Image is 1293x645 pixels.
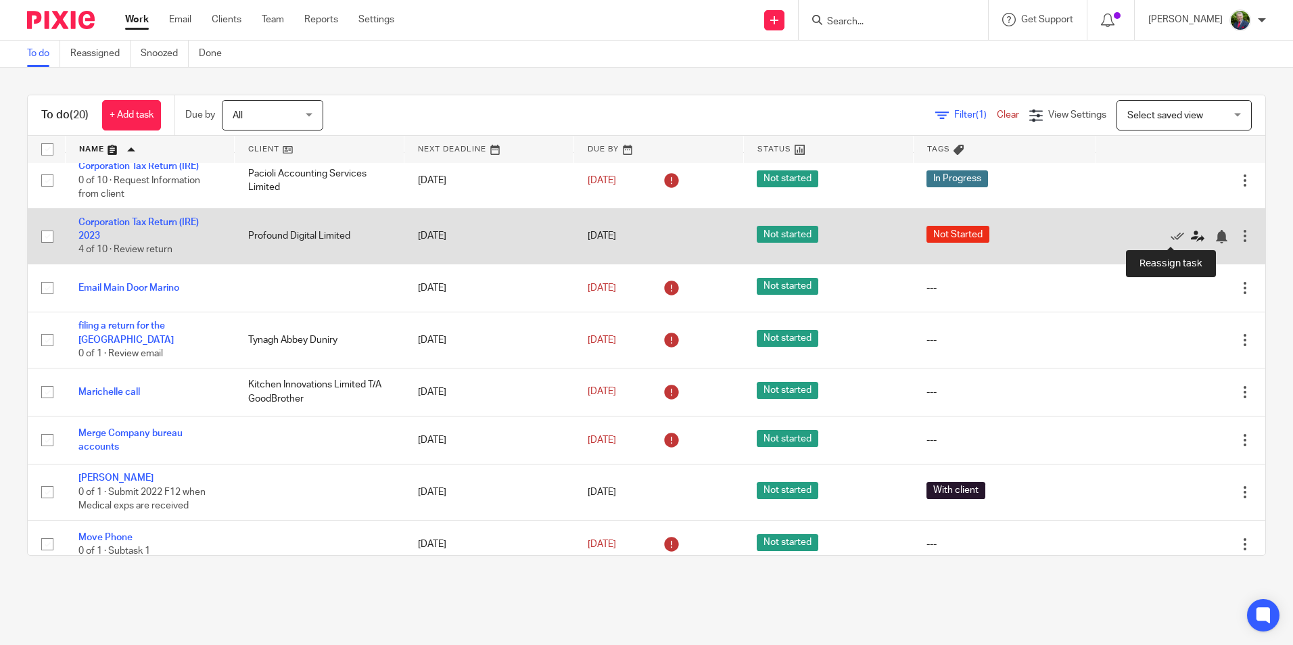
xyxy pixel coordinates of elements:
a: filing a return for the [GEOGRAPHIC_DATA] [78,321,174,344]
a: Team [262,13,284,26]
div: --- [926,433,1082,447]
span: With client [926,482,985,499]
td: [DATE] [404,520,574,568]
td: Tynagh Abbey Duniry [235,312,404,368]
a: Email [169,13,191,26]
a: Work [125,13,149,26]
span: 0 of 1 · Review email [78,349,163,358]
a: Move Phone [78,533,133,542]
span: [DATE] [588,487,616,497]
img: download.png [1229,9,1251,31]
input: Search [826,16,947,28]
span: All [233,111,243,120]
h1: To do [41,108,89,122]
span: 0 of 10 · Request Information from client [78,176,200,199]
a: Settings [358,13,394,26]
div: --- [926,333,1082,347]
span: (1) [976,110,987,120]
a: Corporation Tax Return (IRE) [78,162,199,171]
td: [DATE] [404,416,574,464]
span: Not started [757,226,818,243]
span: [DATE] [588,283,616,293]
a: To do [27,41,60,67]
a: Mark as done [1171,229,1191,243]
p: [PERSON_NAME] [1148,13,1223,26]
span: Not started [757,482,818,499]
img: Pixie [27,11,95,29]
td: [DATE] [404,312,574,368]
span: View Settings [1048,110,1106,120]
span: In Progress [926,170,988,187]
a: + Add task [102,100,161,130]
a: Clients [212,13,241,26]
div: --- [926,537,1082,551]
a: Merge Company bureau accounts [78,429,183,452]
a: Reassigned [70,41,131,67]
span: Not started [757,330,818,347]
div: --- [926,281,1082,295]
span: Filter [954,110,997,120]
span: [DATE] [588,176,616,185]
td: Pacioli Accounting Services Limited [235,153,404,208]
span: [DATE] [588,540,616,549]
span: (20) [70,110,89,120]
span: [DATE] [588,231,616,241]
span: Not started [757,534,818,551]
a: Email Main Door Marino [78,283,179,293]
span: Not started [757,278,818,295]
a: Clear [997,110,1019,120]
p: Due by [185,108,215,122]
td: [DATE] [404,368,574,416]
span: Get Support [1021,15,1073,24]
span: 0 of 1 · Subtask 1 [78,546,150,556]
span: Not Started [926,226,989,243]
td: [DATE] [404,153,574,208]
span: Select saved view [1127,111,1203,120]
td: [DATE] [404,208,574,264]
td: [DATE] [404,264,574,312]
td: Profound Digital Limited [235,208,404,264]
span: Tags [927,145,950,153]
a: Reports [304,13,338,26]
span: Not started [757,430,818,447]
td: [DATE] [404,464,574,520]
span: [DATE] [588,387,616,397]
span: Not started [757,170,818,187]
a: Done [199,41,232,67]
div: --- [926,385,1082,399]
span: [DATE] [588,435,616,445]
span: Not started [757,382,818,399]
span: 4 of 10 · Review return [78,245,172,255]
a: Marichelle call [78,387,140,397]
a: [PERSON_NAME] [78,473,154,483]
a: Snoozed [141,41,189,67]
a: Corporation Tax Return (IRE) 2023 [78,218,199,241]
span: [DATE] [588,335,616,345]
td: Kitchen Innovations Limited T/A GoodBrother [235,368,404,416]
span: 0 of 1 · Submit 2022 F12 when Medical exps are received [78,487,206,511]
